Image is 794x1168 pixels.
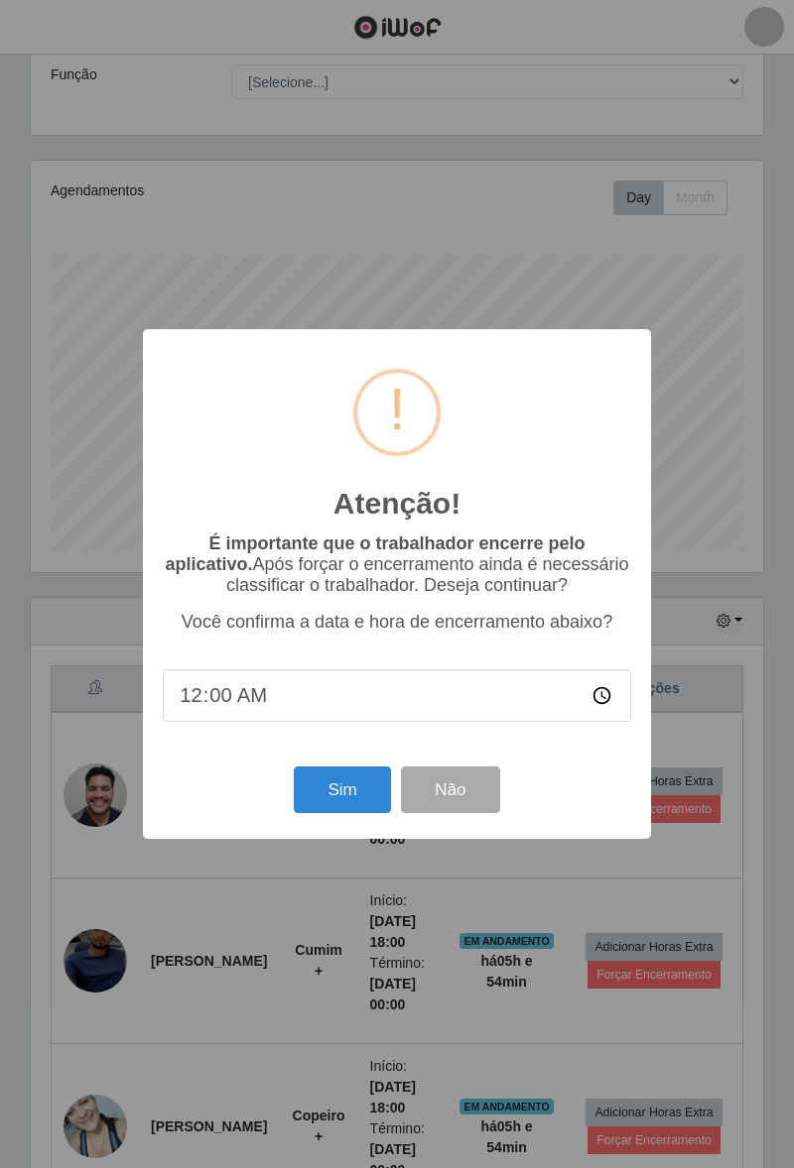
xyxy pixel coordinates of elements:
b: É importante que o trabalhador encerre pelo aplicativo. [165,533,585,574]
button: Sim [294,766,390,813]
p: Após forçar o encerramento ainda é necessário classificar o trabalhador. Deseja continuar? [163,533,631,596]
h2: Atenção! [333,486,461,522]
p: Você confirma a data e hora de encerramento abaixo? [163,612,631,633]
button: Não [401,766,499,813]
